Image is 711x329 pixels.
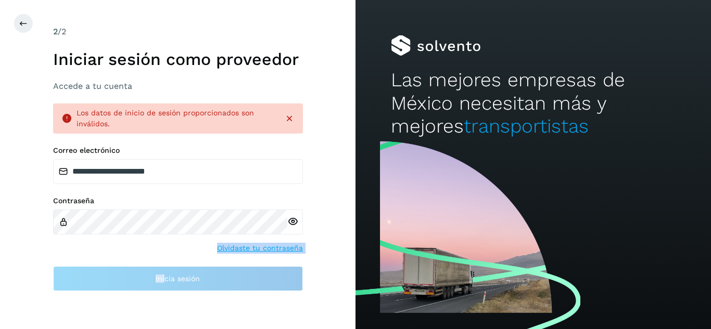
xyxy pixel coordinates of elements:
div: Los datos de inicio de sesión proporcionados son inválidos. [77,108,276,129]
h1: Iniciar sesión como proveedor [53,49,303,69]
h3: Accede a tu cuenta [53,81,303,91]
h2: Las mejores empresas de México necesitan más y mejores [391,69,675,138]
a: Olvidaste tu contraseña [217,243,303,254]
span: transportistas [464,115,589,137]
span: Inicia sesión [156,275,200,282]
button: Inicia sesión [53,266,303,291]
label: Correo electrónico [53,146,303,155]
label: Contraseña [53,196,303,205]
